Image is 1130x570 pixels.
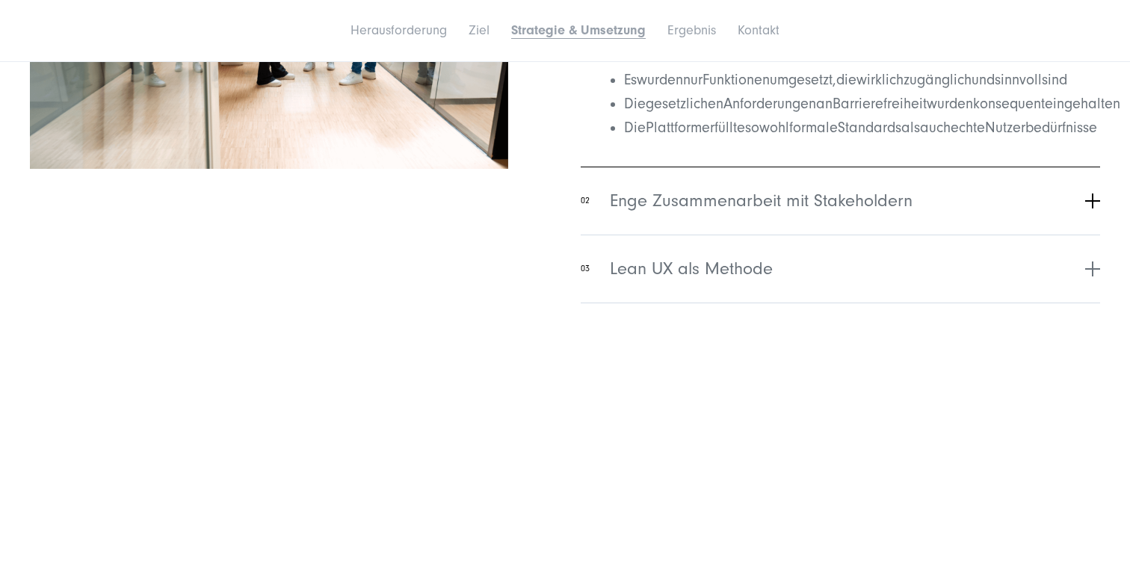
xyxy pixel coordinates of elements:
span: und [972,72,995,88]
span: gesetzlichen [646,96,723,112]
span: Anforderungen [723,96,816,112]
span: die [836,72,856,88]
span: als [901,120,920,136]
span: Die [624,96,646,112]
span: Enge Zusammenarbeit mit Stakeholdern [610,188,913,214]
span: Es [624,72,637,88]
span: Barrierefreiheit [833,96,927,112]
span: echte [951,120,985,136]
span: sind [1042,72,1067,88]
span: wirklich [856,72,904,88]
span: 03 [581,262,590,276]
span: formale [789,120,838,136]
span: sowohl [745,120,789,136]
span: umgesetzt, [770,72,836,88]
span: wurden [927,96,973,112]
span: nur [683,72,703,88]
a: Ergebnis [667,22,716,38]
span: Funktionen [703,72,770,88]
a: Kontakt [738,22,779,38]
span: wurden [637,72,683,88]
span: auch [920,120,951,136]
span: Lean UX als Methode [610,255,773,282]
span: 02 [581,194,590,208]
span: Die [624,120,646,136]
button: 03Lean UX als Methode [581,235,1100,303]
span: Plattform [646,120,702,136]
span: Standards [838,120,901,136]
span: konsequent [973,96,1045,112]
a: Herausforderung [351,22,447,38]
button: 02Enge Zusammenarbeit mit Stakeholdern [581,167,1100,235]
span: eingehalten [1045,96,1120,112]
span: erfüllte [702,120,745,136]
span: an [816,96,833,112]
a: Strategie & Umsetzung [511,22,646,38]
span: zugänglich [904,72,972,88]
span: sinnvoll [995,72,1042,88]
a: Ziel [469,22,490,38]
span: Nutzerbedürfnisse [985,120,1097,136]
